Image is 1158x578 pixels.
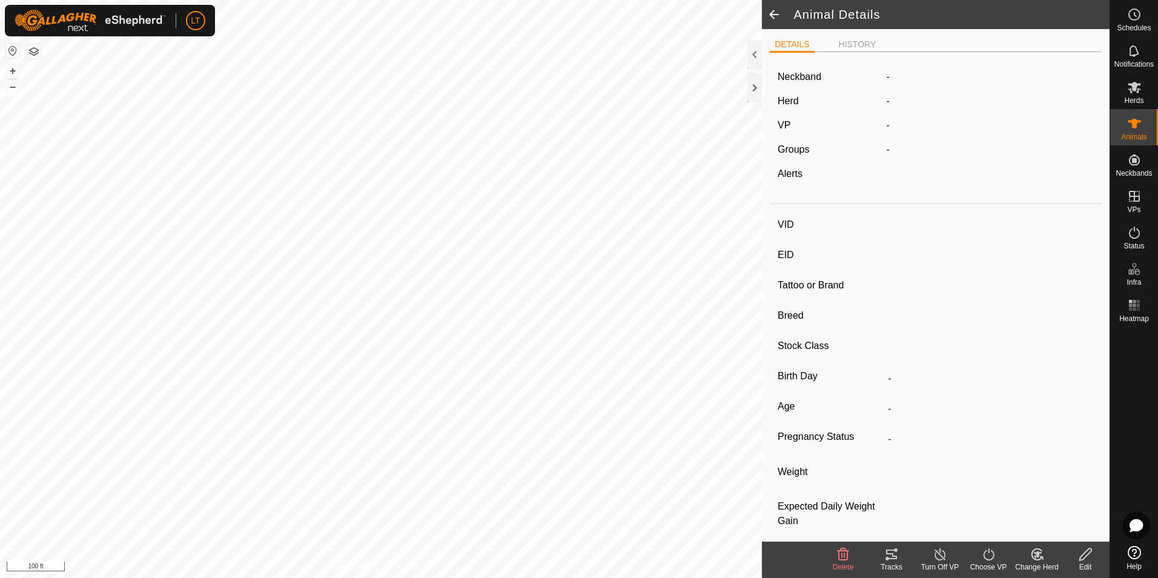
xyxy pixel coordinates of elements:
label: EID [778,247,883,263]
span: - [886,96,889,106]
span: Infra [1127,279,1141,286]
div: Tracks [867,562,916,573]
label: Weight [778,459,883,485]
label: Groups [778,144,809,154]
span: Help [1127,563,1142,570]
label: Age [778,399,883,414]
a: Contact Us [393,562,429,573]
label: Stock Class [778,338,883,354]
a: Help [1110,541,1158,575]
div: Change Herd [1013,562,1061,573]
img: Gallagher Logo [15,10,166,32]
button: + [5,64,20,78]
button: Map Layers [27,44,41,59]
div: - [881,142,1099,157]
span: Status [1123,242,1144,250]
a: Privacy Policy [333,562,379,573]
label: VID [778,217,883,233]
span: Schedules [1117,24,1151,32]
span: Notifications [1114,61,1154,68]
button: Reset Map [5,44,20,58]
button: – [5,79,20,94]
span: VPs [1127,206,1140,213]
div: Edit [1061,562,1110,573]
label: - [886,70,889,84]
h2: Animal Details [793,7,1110,22]
div: Choose VP [964,562,1013,573]
label: Neckband [778,70,821,84]
span: Neckbands [1116,170,1152,177]
div: Turn Off VP [916,562,964,573]
label: Pregnancy Status [778,429,883,445]
span: LT [191,15,200,27]
li: HISTORY [834,38,881,51]
label: Herd [778,96,799,106]
label: Expected Daily Weight Gain [778,499,883,528]
label: VP [778,120,790,130]
label: Breed [778,308,883,324]
label: Alerts [778,168,802,179]
span: Herds [1124,97,1143,104]
label: Birth Day [778,368,883,384]
span: Delete [833,563,854,571]
li: DETAILS [770,38,814,53]
app-display-virtual-paddock-transition: - [886,120,889,130]
span: Animals [1121,133,1147,141]
span: Heatmap [1119,315,1149,322]
label: Tattoo or Brand [778,277,883,293]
